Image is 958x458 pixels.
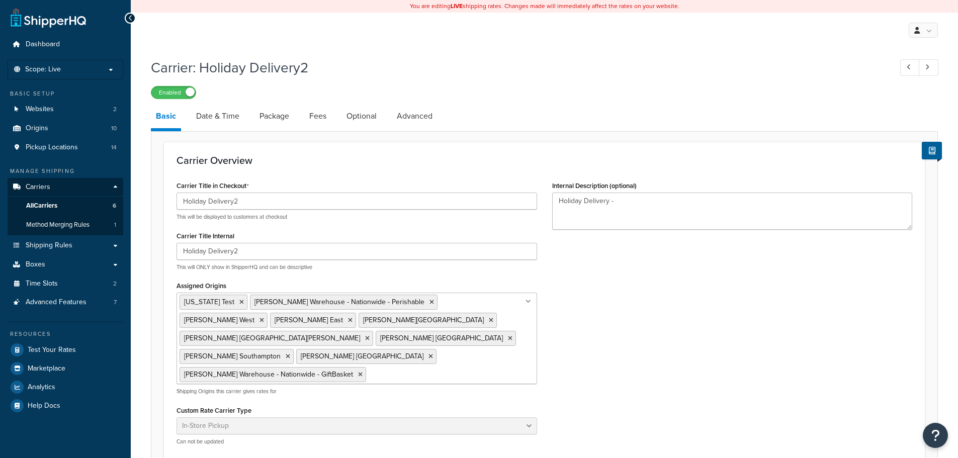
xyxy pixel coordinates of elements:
a: Carriers [8,178,123,197]
a: Pickup Locations14 [8,138,123,157]
li: Websites [8,100,123,119]
label: Internal Description (optional) [552,182,637,190]
span: Help Docs [28,402,60,410]
span: Time Slots [26,280,58,288]
a: Boxes [8,255,123,274]
a: Fees [304,104,331,128]
a: Time Slots2 [8,274,123,293]
a: Basic [151,104,181,131]
label: Custom Rate Carrier Type [177,407,251,414]
textarea: Holiday Delivery - [552,193,913,230]
span: Boxes [26,260,45,269]
a: Help Docs [8,397,123,415]
div: Manage Shipping [8,167,123,175]
li: Advanced Features [8,293,123,312]
li: Method Merging Rules [8,216,123,234]
span: Dashboard [26,40,60,49]
li: Time Slots [8,274,123,293]
a: Advanced Features7 [8,293,123,312]
a: Advanced [392,104,438,128]
p: Shipping Origins this carrier gives rates for [177,388,537,395]
span: All Carriers [26,202,57,210]
span: Test Your Rates [28,346,76,354]
span: [US_STATE] Test [184,297,234,307]
a: Test Your Rates [8,341,123,359]
li: Carriers [8,178,123,235]
span: [PERSON_NAME] Southampton [184,351,281,361]
label: Enabled [151,86,196,99]
a: AllCarriers6 [8,197,123,215]
span: [PERSON_NAME][GEOGRAPHIC_DATA] [363,315,484,325]
span: [PERSON_NAME] East [275,315,343,325]
span: Analytics [28,383,55,392]
li: Origins [8,119,123,138]
a: Shipping Rules [8,236,123,255]
a: Package [254,104,294,128]
span: 1 [114,221,116,229]
span: Websites [26,105,54,114]
div: Basic Setup [8,89,123,98]
button: Show Help Docs [922,142,942,159]
span: Origins [26,124,48,133]
a: Optional [341,104,382,128]
span: [PERSON_NAME] Warehouse - Nationwide - Perishable [254,297,424,307]
a: Previous Record [900,59,920,76]
span: 6 [113,202,116,210]
span: [PERSON_NAME] Warehouse - Nationwide - GiftBasket [184,369,353,380]
p: This will ONLY show in ShipperHQ and can be descriptive [177,263,537,271]
label: Assigned Origins [177,282,226,290]
span: 14 [111,143,117,152]
span: 2 [113,105,117,114]
li: Pickup Locations [8,138,123,157]
span: 7 [114,298,117,307]
a: Method Merging Rules1 [8,216,123,234]
span: [PERSON_NAME] West [184,315,254,325]
span: Pickup Locations [26,143,78,152]
span: 2 [113,280,117,288]
b: LIVE [451,2,463,11]
button: Open Resource Center [923,423,948,448]
a: Marketplace [8,359,123,378]
a: Websites2 [8,100,123,119]
h1: Carrier: Holiday Delivery2 [151,58,882,77]
span: Shipping Rules [26,241,72,250]
div: Resources [8,330,123,338]
span: 10 [111,124,117,133]
h3: Carrier Overview [177,155,912,166]
span: [PERSON_NAME] [GEOGRAPHIC_DATA][PERSON_NAME] [184,333,360,343]
span: Method Merging Rules [26,221,90,229]
a: Dashboard [8,35,123,54]
a: Next Record [919,59,938,76]
span: [PERSON_NAME] [GEOGRAPHIC_DATA] [301,351,423,361]
span: Carriers [26,183,50,192]
a: Date & Time [191,104,244,128]
label: Carrier Title in Checkout [177,182,249,190]
span: Marketplace [28,364,65,373]
p: Can not be updated [177,438,537,445]
a: Analytics [8,378,123,396]
span: [PERSON_NAME] [GEOGRAPHIC_DATA] [380,333,503,343]
span: Advanced Features [26,298,86,307]
label: Carrier Title Internal [177,232,234,240]
span: Scope: Live [25,65,61,74]
a: Origins10 [8,119,123,138]
p: This will be displayed to customers at checkout [177,213,537,221]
